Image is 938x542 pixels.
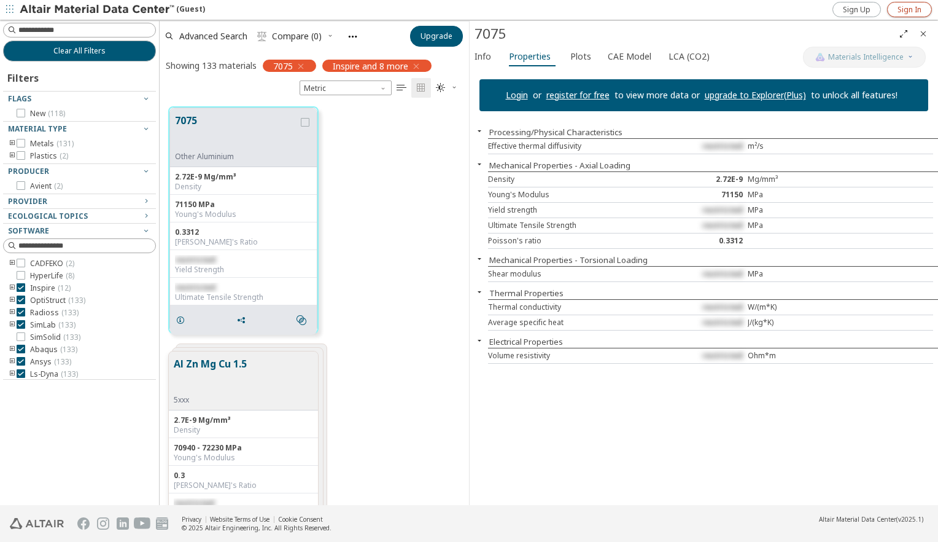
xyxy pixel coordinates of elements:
button: Tile View [411,78,431,98]
i: toogle group [8,357,17,367]
div: Ultimate Tensile Strength [488,221,673,230]
i: toogle group [8,259,17,269]
div: (v2025.1) [819,515,923,524]
a: register for free [546,89,610,101]
a: Website Terms of Use [210,515,269,524]
span: Flags [8,93,31,104]
span: New [30,109,65,119]
div: Poisson's ratio [488,236,673,246]
div: Yield Strength [175,265,312,275]
span: ( 12 ) [58,283,71,293]
button: Provider [3,194,156,209]
div: Filters [3,61,45,91]
div: MPa [748,221,822,230]
span: Properties [509,47,551,66]
span: Software [8,226,49,236]
span: ( 133 ) [63,332,80,342]
span: CAE Model [608,47,651,66]
span: restricted [702,141,743,151]
img: AI Copilot [815,52,825,62]
div: 2.7E-9 Mg/mm³ [174,415,313,425]
i:  [436,83,446,93]
button: Thermal Properties [489,288,564,299]
a: Privacy [182,515,201,524]
span: Producer [8,166,49,176]
span: ( 131 ) [56,138,74,149]
button: Upgrade [410,26,463,47]
div: 2.72E-9 Mg/mm³ [175,172,312,182]
span: Inspire and 8 more [333,60,408,71]
img: Altair Material Data Center [20,4,176,16]
span: Metric [300,81,392,95]
div: Shear modulus [488,269,673,279]
div: 7075 [475,24,894,44]
div: MPa [748,205,822,215]
i:  [397,83,406,93]
button: Close [470,159,489,169]
div: Other Aluminium [175,152,298,162]
img: Altair Engineering [10,518,64,529]
div: Young's Modulus [175,210,312,219]
i: toogle group [8,308,17,318]
div: (Guest) [20,4,205,16]
div: 71150 [673,190,748,200]
i: toogle group [8,369,17,379]
span: Sign Up [843,5,870,15]
button: Processing/Physical Characteristics [489,127,622,138]
span: ( 2 ) [60,151,68,161]
i:  [297,315,306,325]
a: Login [506,89,528,101]
div: Density [174,425,313,435]
span: SimSolid [30,332,80,342]
div: Yield strength [488,205,673,215]
div: MPa [748,269,822,279]
div: 2.72E-9 [673,175,748,184]
span: HyperLife [30,271,74,281]
span: Advanced Search [179,32,247,41]
span: SimLab [30,320,76,330]
button: Al Zn Mg Cu 1.5 [174,356,247,395]
span: Altair Material Data Center [819,515,896,524]
span: Compare (0) [272,32,322,41]
button: Material Type [3,122,156,136]
i: toogle group [8,283,17,293]
button: Producer [3,164,156,179]
span: Materials Intelligence [828,52,904,62]
span: ( 8 ) [66,270,74,281]
button: Close [470,287,489,297]
i: toogle group [8,345,17,355]
span: LCA (CO2) [669,47,710,66]
span: Upgrade [421,31,452,41]
button: Ecological Topics [3,209,156,224]
div: Unit System [300,81,392,95]
button: Close [470,254,489,264]
span: 7075 [273,60,293,71]
i: toogle group [8,139,17,149]
div: [PERSON_NAME]'s Ratio [174,481,313,490]
button: 7075 [175,113,298,152]
div: 0.3 [174,471,313,481]
div: W/(m*K) [748,302,822,312]
span: Radioss [30,308,79,318]
span: restricted [175,254,215,265]
p: or [528,89,546,101]
div: 71150 MPa [175,200,312,210]
div: Ultimate Tensile Strength [175,293,312,302]
span: CADFEKO [30,259,74,269]
span: restricted [174,498,214,508]
a: Cookie Consent [278,515,323,524]
div: 0.3312 [175,227,312,237]
a: upgrade to Explorer(Plus) [705,89,806,101]
span: Plastics [30,151,68,161]
button: Close [913,24,933,44]
p: to view more data or [610,89,705,101]
span: Info [475,47,491,66]
div: Effective thermal diffusivity [488,141,673,151]
div: Young's Modulus [488,190,673,200]
div: Volume resistivity [488,351,673,361]
div: grid [160,98,469,505]
span: Material Type [8,124,67,134]
div: Density [488,175,673,184]
span: ( 133 ) [61,369,78,379]
span: Sign In [897,5,921,15]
